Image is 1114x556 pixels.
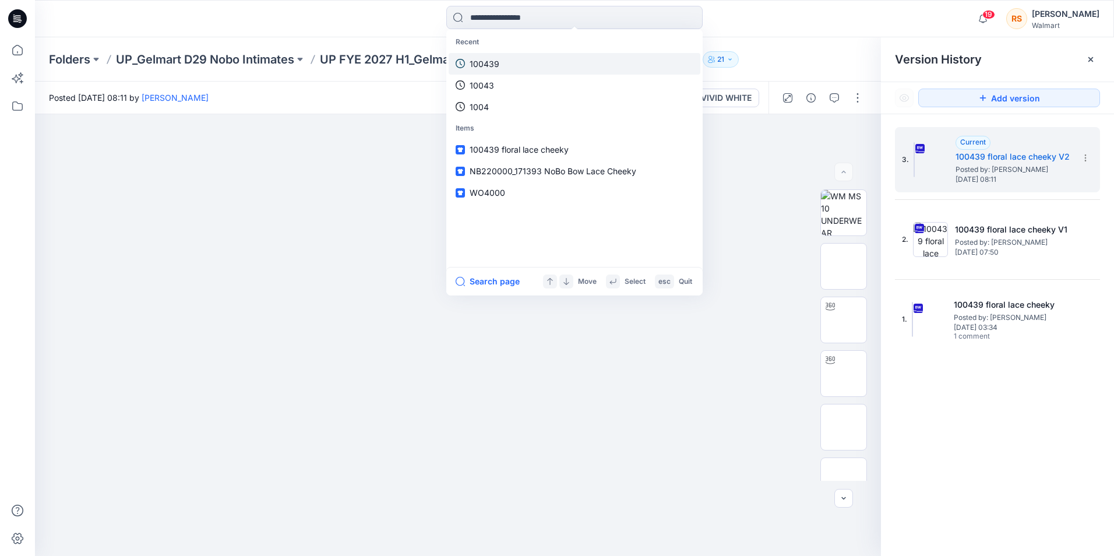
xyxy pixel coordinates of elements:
[470,79,494,92] p: 10043
[449,139,700,160] a: 100439 floral lace cheeky
[449,31,700,53] p: Recent
[960,138,986,146] span: Current
[902,314,907,325] span: 1.
[912,302,913,337] img: 100439 floral lace cheeky
[902,234,908,245] span: 2.
[470,145,569,154] span: 100439 floral lace cheeky
[470,101,489,113] p: 1004
[658,276,671,288] p: esc
[625,276,646,288] p: Select
[49,92,209,104] span: Posted [DATE] 08:11 by
[895,89,914,107] button: Show Hidden Versions
[954,312,1070,323] span: Posted by: Rachel Spirgel
[1032,7,1099,21] div: [PERSON_NAME]
[954,323,1070,332] span: [DATE] 03:34
[1086,55,1095,64] button: Close
[913,222,948,257] img: 100439 floral lace cheeky V1
[681,89,759,107] button: VIVID WHITE
[802,89,820,107] button: Details
[982,10,995,19] span: 19
[449,182,700,203] a: WO4000
[954,332,1035,342] span: 1 comment
[954,298,1070,312] h5: 100439 floral lace cheeky
[955,248,1071,256] span: [DATE] 07:50
[956,164,1072,175] span: Posted by: Rachel Spirgel
[116,51,294,68] a: UP_Gelmart D29 Nobo Intimates
[895,52,982,66] span: Version History
[578,276,597,288] p: Move
[470,188,505,198] span: WO4000
[1006,8,1027,29] div: RS
[679,276,692,288] p: Quit
[703,51,739,68] button: 21
[449,75,700,96] a: 10043
[449,96,700,118] a: 1004
[914,142,915,177] img: 100439 floral lace cheeky V2
[470,166,636,176] span: NB220000_171393 NoBo Bow Lace Cheeky
[918,89,1100,107] button: Add version
[320,51,528,68] a: UP FYE 2027 H1_Gelmart D29 Panties
[821,190,866,235] img: WM MS 10 UNDERWEAR Colorway wo Avatar
[456,275,520,288] button: Search page
[449,118,700,139] p: Items
[1032,21,1099,30] div: Walmart
[701,92,752,104] div: VIVID WHITE
[956,175,1072,184] span: [DATE] 08:11
[142,93,209,103] a: [PERSON_NAME]
[956,150,1072,164] h5: 100439 floral lace cheeky V2
[449,160,700,182] a: NB220000_171393 NoBo Bow Lace Cheeky
[449,53,700,75] a: 100439
[902,154,909,165] span: 3.
[717,53,724,66] p: 21
[955,223,1071,237] h5: 100439 floral lace cheeky V1
[49,51,90,68] a: Folders
[955,237,1071,248] span: Posted by: Rachel Spirgel
[470,58,499,70] p: 100439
